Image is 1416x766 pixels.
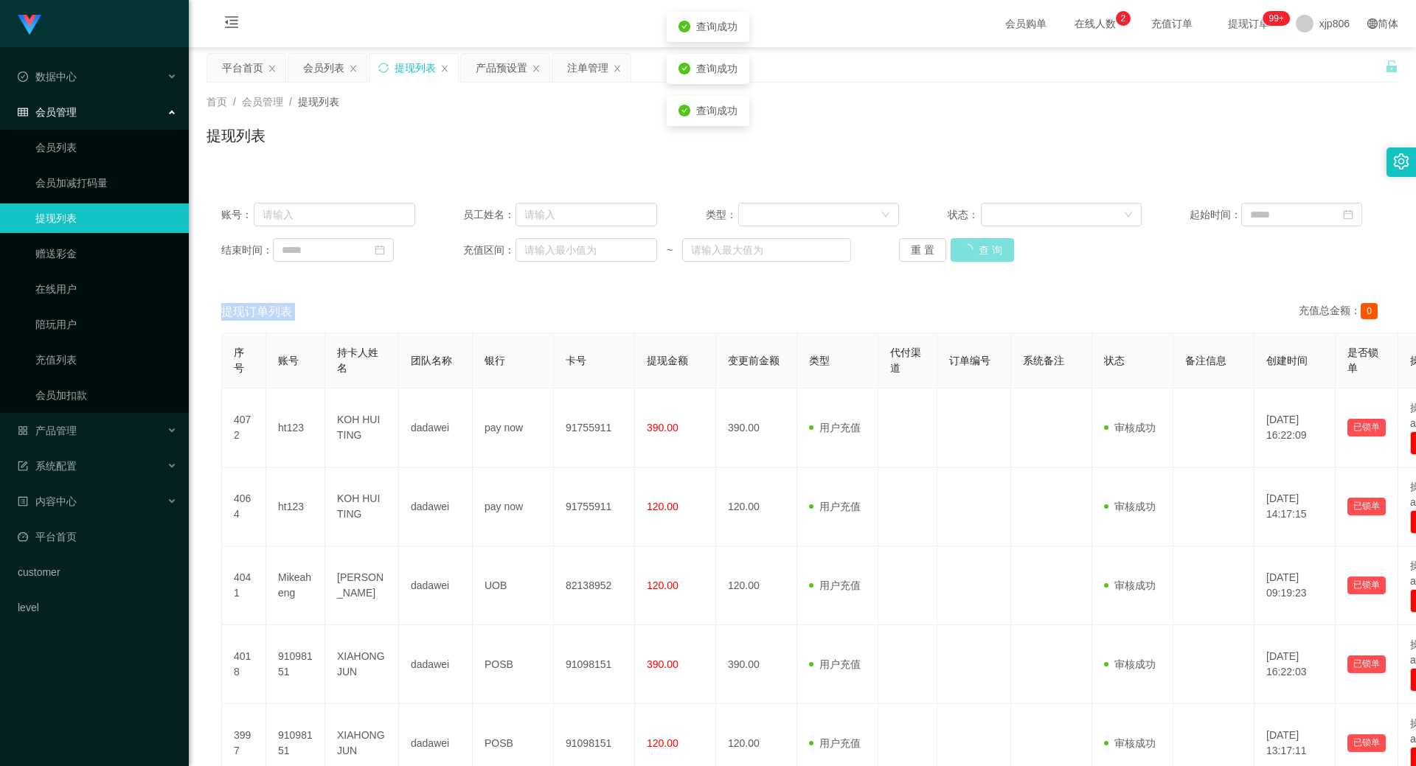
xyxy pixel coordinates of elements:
i: 图标: close [268,64,277,73]
td: 120.00 [716,467,797,546]
input: 请输入最小值为 [516,238,657,262]
button: 已锁单 [1347,577,1386,594]
span: 120.00 [647,501,678,512]
td: POSB [473,625,554,704]
span: 会员管理 [242,96,283,108]
td: [DATE] 16:22:09 [1254,389,1336,467]
button: 已锁单 [1347,655,1386,673]
sup: 259 [1263,11,1290,26]
button: 重 置 [899,238,946,262]
div: 注单管理 [567,54,608,82]
div: 会员列表 [303,54,344,82]
span: ~ [657,243,682,258]
td: 4018 [222,625,266,704]
span: 是否锁单 [1347,347,1378,374]
span: 数据中心 [18,71,77,83]
a: customer [18,557,177,587]
td: 91098151 [554,625,635,704]
i: 图标: close [440,64,449,73]
td: KOH HUI TING [325,467,399,546]
span: 0 [1361,303,1378,319]
span: 状态： [948,207,981,223]
td: 390.00 [716,625,797,704]
button: 已锁单 [1347,498,1386,515]
td: dadawei [399,546,473,625]
i: 图标: calendar [1343,209,1353,220]
i: 图标: check-circle-o [18,72,28,82]
span: 起始时间： [1190,207,1241,223]
span: 审核成功 [1104,422,1156,434]
span: 卡号 [566,355,586,366]
td: 91098151 [266,625,325,704]
i: 图标: down [881,210,890,220]
a: 会员加减打码量 [35,168,177,198]
i: 图标: close [613,64,622,73]
span: 390.00 [647,422,678,434]
span: 结束时间： [221,243,273,258]
td: [DATE] 14:17:15 [1254,467,1336,546]
span: 120.00 [647,737,678,749]
i: 图标: global [1367,18,1378,29]
span: / [289,96,292,108]
span: 账号： [221,207,254,223]
td: [DATE] 16:22:03 [1254,625,1336,704]
i: 图标: profile [18,496,28,506]
td: 4072 [222,389,266,467]
span: 首页 [206,96,227,108]
span: 账号 [278,355,299,366]
button: 已锁单 [1347,734,1386,752]
i: icon: check-circle [678,21,690,32]
span: 代付渠道 [890,347,921,374]
span: 持卡人姓名 [337,347,378,374]
span: 用户充值 [809,737,861,749]
td: UOB [473,546,554,625]
span: 状态 [1104,355,1125,366]
img: logo.9652507e.png [18,15,41,35]
span: 类型： [706,207,739,223]
i: 图标: close [532,64,541,73]
span: 查询成功 [696,21,737,32]
i: 图标: unlock [1385,60,1398,73]
td: dadawei [399,467,473,546]
h1: 提现列表 [206,125,265,147]
span: 创建时间 [1266,355,1308,366]
i: 图标: close [349,64,358,73]
i: 图标: calendar [375,245,385,255]
a: 充值列表 [35,345,177,375]
td: ht123 [266,389,325,467]
i: 图标: sync [378,63,389,73]
td: ht123 [266,467,325,546]
span: 在线人数 [1067,18,1123,29]
a: 陪玩用户 [35,310,177,339]
input: 请输入最大值为 [682,238,850,262]
span: 提现订单 [1221,18,1277,29]
p: 2 [1120,11,1125,26]
span: 银行 [485,355,505,366]
i: 图标: table [18,107,28,117]
span: 审核成功 [1104,737,1156,749]
span: 充值订单 [1144,18,1200,29]
td: XIAHONGJUN [325,625,399,704]
span: 订单编号 [949,355,990,366]
span: 查询成功 [696,63,737,74]
span: 用户充值 [809,501,861,512]
span: 审核成功 [1104,501,1156,512]
span: 会员管理 [18,106,77,118]
i: 图标: menu-fold [206,1,257,48]
a: 会员列表 [35,133,177,162]
a: level [18,593,177,622]
td: [PERSON_NAME] [325,546,399,625]
div: 提现列表 [395,54,436,82]
td: pay now [473,389,554,467]
span: 变更前金额 [728,355,780,366]
span: 查询成功 [696,105,737,116]
td: 4064 [222,467,266,546]
td: 91755911 [554,389,635,467]
span: 提现订单列表 [221,303,292,321]
i: 图标: setting [1393,153,1409,170]
span: 内容中心 [18,495,77,507]
td: 91755911 [554,467,635,546]
span: 120.00 [647,579,678,591]
span: 用户充值 [809,422,861,434]
i: icon: check-circle [678,105,690,116]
